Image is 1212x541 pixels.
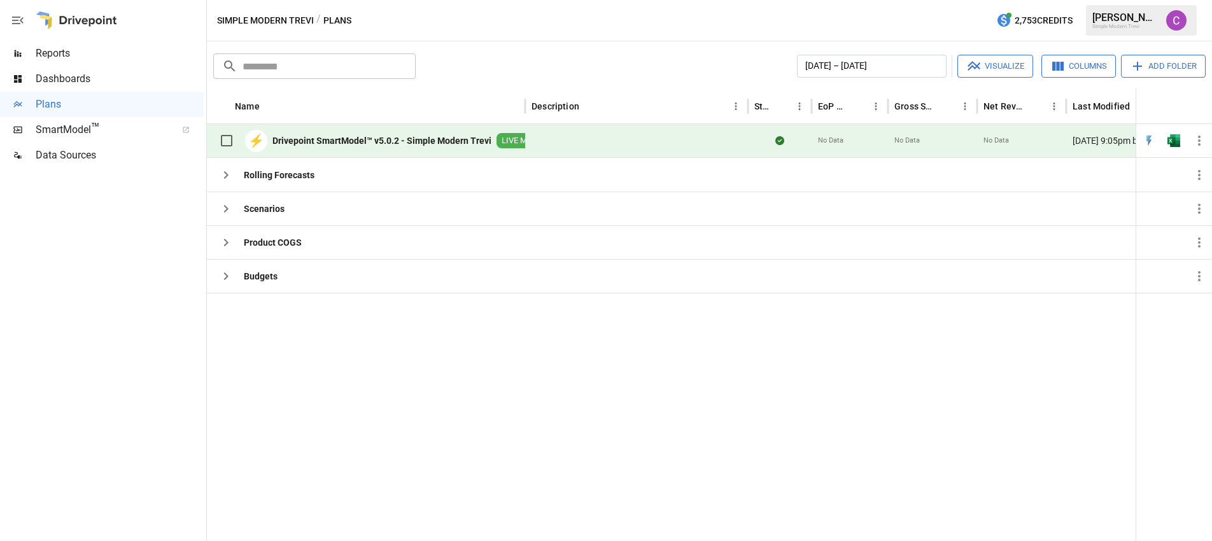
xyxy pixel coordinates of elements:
[849,97,867,115] button: Sort
[1027,97,1045,115] button: Sort
[791,97,808,115] button: Status column menu
[775,134,784,147] div: Sync complete
[581,97,598,115] button: Sort
[91,120,100,136] span: ™
[36,46,204,61] span: Reports
[245,130,267,152] div: ⚡
[894,101,937,111] div: Gross Sales
[1143,134,1155,147] img: quick-edit-flash.b8aec18c.svg
[36,148,204,163] span: Data Sources
[36,97,204,112] span: Plans
[867,97,885,115] button: EoP Cash column menu
[818,136,843,146] span: No Data
[1167,134,1180,147] img: excel-icon.76473adf.svg
[217,13,314,29] button: Simple Modern Trevi
[983,101,1026,111] div: Net Revenue
[1073,101,1130,111] div: Last Modified
[36,71,204,87] span: Dashboards
[818,101,848,111] div: EoP Cash
[1143,134,1155,147] div: Open in Quick Edit
[1092,24,1159,29] div: Simple Modern Trevi
[797,55,947,78] button: [DATE] – [DATE]
[1092,11,1159,24] div: [PERSON_NAME]
[244,169,314,181] b: Rolling Forecasts
[244,202,285,215] b: Scenarios
[1167,134,1180,147] div: Open in Excel
[894,136,920,146] span: No Data
[1159,3,1194,38] button: Corbin Wallace
[957,55,1033,78] button: Visualize
[497,135,553,147] span: LIVE MODEL
[1015,13,1073,29] span: 2,753 Credits
[1131,97,1149,115] button: Sort
[235,101,260,111] div: Name
[773,97,791,115] button: Sort
[261,97,279,115] button: Sort
[991,9,1078,32] button: 2,753Credits
[1121,55,1206,78] button: Add Folder
[754,101,772,111] div: Status
[1045,97,1063,115] button: Net Revenue column menu
[532,101,579,111] div: Description
[1166,10,1187,31] img: Corbin Wallace
[244,270,278,283] b: Budgets
[36,122,168,137] span: SmartModel
[244,236,302,249] b: Product COGS
[272,134,491,147] b: Drivepoint SmartModel™ v5.0.2 - Simple Modern Trevi
[1194,97,1212,115] button: Sort
[956,97,974,115] button: Gross Sales column menu
[727,97,745,115] button: Description column menu
[316,13,321,29] div: /
[1041,55,1116,78] button: Columns
[938,97,956,115] button: Sort
[983,136,1009,146] span: No Data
